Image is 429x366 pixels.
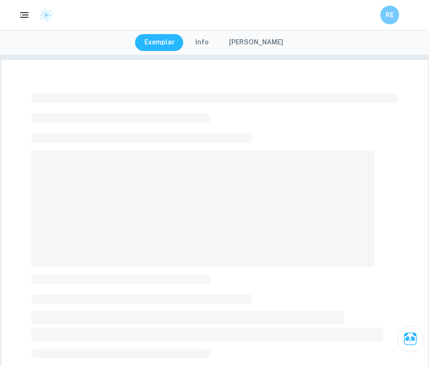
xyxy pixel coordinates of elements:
[39,8,53,22] img: Clastify logo
[397,326,423,352] button: Ask Clai
[385,10,395,20] h6: RE
[380,6,399,24] button: RE
[220,34,293,51] button: [PERSON_NAME]
[34,8,53,22] a: Clastify logo
[135,34,184,51] button: Exemplar
[186,34,218,51] button: Info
